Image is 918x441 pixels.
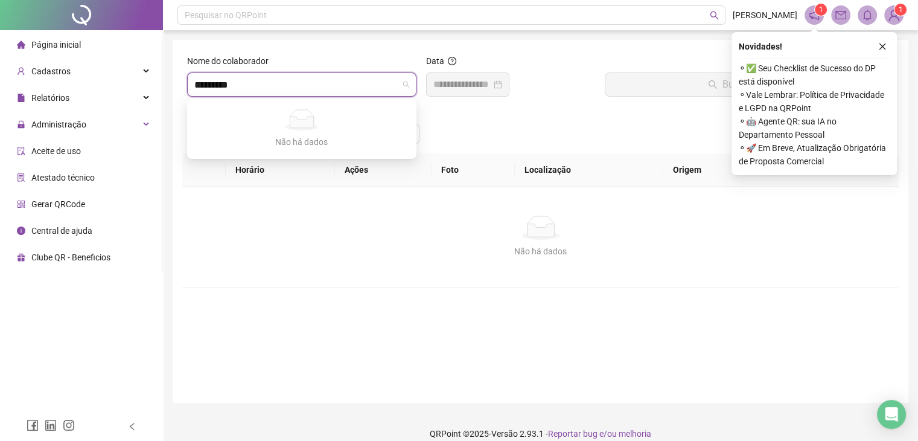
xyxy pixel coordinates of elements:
[17,253,25,262] span: gift
[878,42,887,51] span: close
[31,173,95,182] span: Atestado técnico
[31,93,69,103] span: Relatórios
[663,153,771,187] th: Origem
[815,4,827,16] sup: 1
[31,199,85,209] span: Gerar QRCode
[17,173,25,182] span: solution
[710,11,719,20] span: search
[432,153,515,187] th: Foto
[17,67,25,76] span: user-add
[894,4,907,16] sup: Atualize o seu contato no menu Meus Dados
[605,72,894,97] button: Buscar registros
[426,56,444,66] span: Data
[202,135,402,149] div: Não há dados
[17,147,25,155] span: audit
[197,245,884,258] div: Não há dados
[548,429,651,439] span: Reportar bug e/ou melhoria
[17,227,25,235] span: info-circle
[128,422,136,431] span: left
[335,153,432,187] th: Ações
[17,40,25,49] span: home
[835,10,846,21] span: mail
[733,8,797,22] span: [PERSON_NAME]
[885,6,903,24] img: 89644
[31,253,110,262] span: Clube QR - Beneficios
[226,153,335,187] th: Horário
[63,419,75,431] span: instagram
[31,120,86,129] span: Administração
[27,419,39,431] span: facebook
[448,57,456,65] span: question-circle
[877,400,906,429] div: Open Intercom Messenger
[739,40,782,53] span: Novidades !
[491,429,518,439] span: Versão
[17,94,25,102] span: file
[739,88,890,115] span: ⚬ Vale Lembrar: Política de Privacidade e LGPD na QRPoint
[739,141,890,168] span: ⚬ 🚀 Em Breve, Atualização Obrigatória de Proposta Comercial
[739,62,890,88] span: ⚬ ✅ Seu Checklist de Sucesso do DP está disponível
[862,10,873,21] span: bell
[45,419,57,431] span: linkedin
[515,153,663,187] th: Localização
[187,54,276,68] label: Nome do colaborador
[899,5,903,14] span: 1
[809,10,820,21] span: notification
[31,146,81,156] span: Aceite de uso
[31,40,81,50] span: Página inicial
[17,120,25,129] span: lock
[17,200,25,208] span: qrcode
[31,66,71,76] span: Cadastros
[739,115,890,141] span: ⚬ 🤖 Agente QR: sua IA no Departamento Pessoal
[31,226,92,236] span: Central de ajuda
[819,5,823,14] span: 1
